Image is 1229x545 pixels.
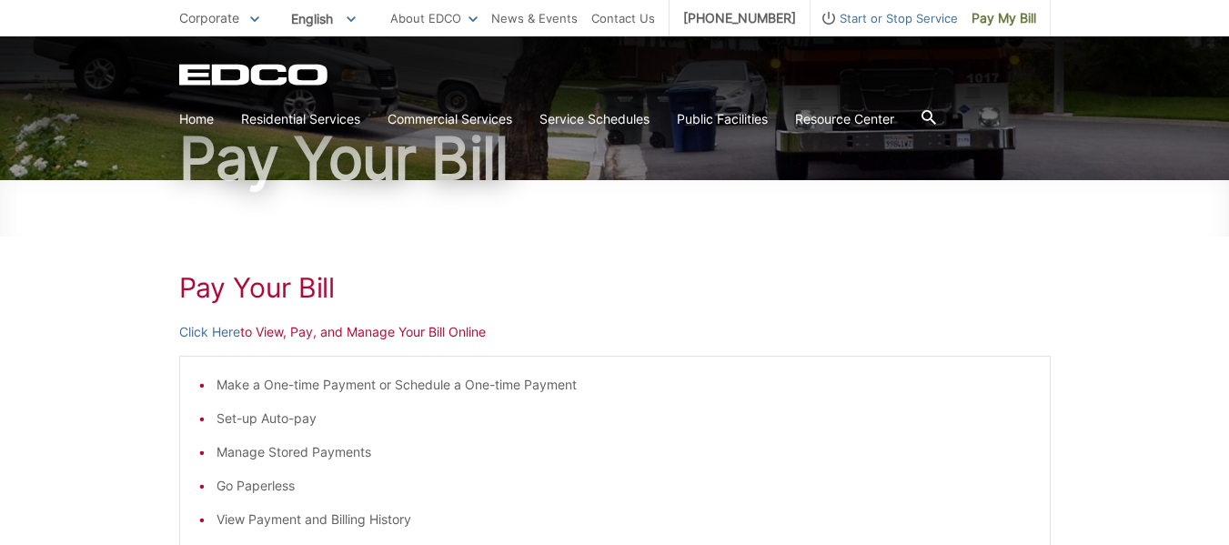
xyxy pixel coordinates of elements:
[591,8,655,28] a: Contact Us
[388,109,512,129] a: Commercial Services
[179,322,1051,342] p: to View, Pay, and Manage Your Bill Online
[217,476,1032,496] li: Go Paperless
[217,442,1032,462] li: Manage Stored Payments
[677,109,768,129] a: Public Facilities
[241,109,360,129] a: Residential Services
[539,109,650,129] a: Service Schedules
[179,10,239,25] span: Corporate
[179,271,1051,304] h1: Pay Your Bill
[179,129,1051,187] h1: Pay Your Bill
[491,8,578,28] a: News & Events
[217,409,1032,429] li: Set-up Auto-pay
[390,8,478,28] a: About EDCO
[795,109,894,129] a: Resource Center
[179,64,330,86] a: EDCD logo. Return to the homepage.
[179,322,240,342] a: Click Here
[217,375,1032,395] li: Make a One-time Payment or Schedule a One-time Payment
[179,109,214,129] a: Home
[217,510,1032,530] li: View Payment and Billing History
[972,8,1036,28] span: Pay My Bill
[277,4,369,34] span: English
